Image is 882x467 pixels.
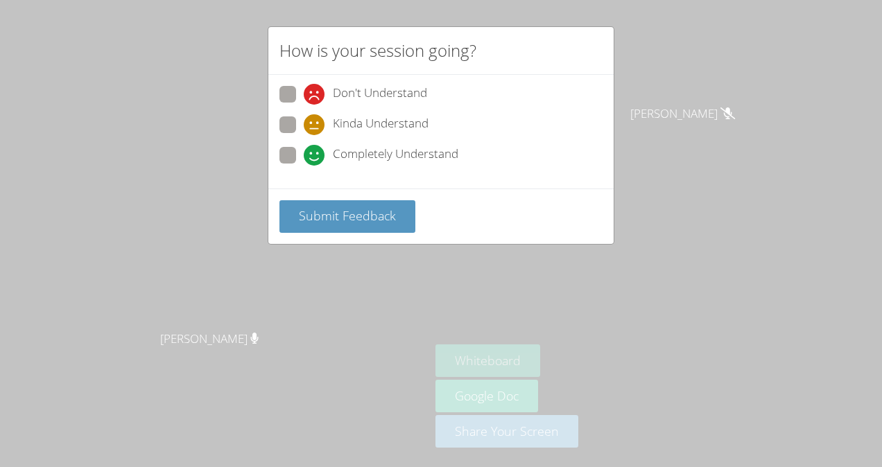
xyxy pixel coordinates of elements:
[333,84,427,105] span: Don't Understand
[333,145,458,166] span: Completely Understand
[299,207,396,224] span: Submit Feedback
[333,114,429,135] span: Kinda Understand
[279,200,415,233] button: Submit Feedback
[279,38,476,63] h2: How is your session going?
